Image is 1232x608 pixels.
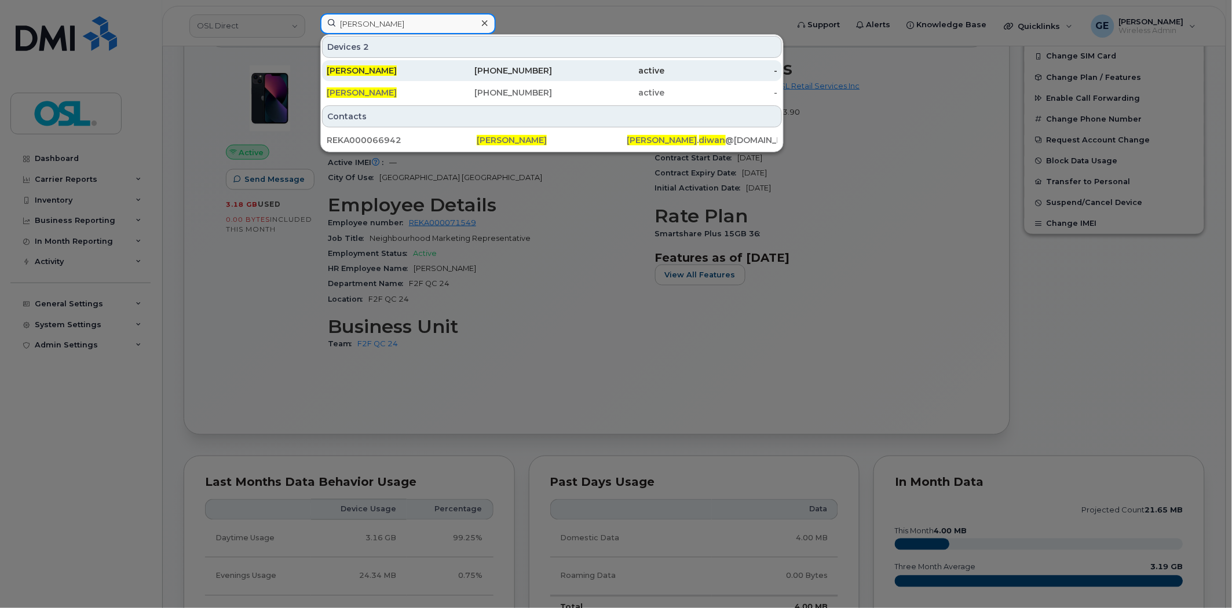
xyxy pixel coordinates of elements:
div: . @[DOMAIN_NAME] [627,134,777,146]
div: Contacts [322,105,782,127]
a: [PERSON_NAME][PHONE_NUMBER]active- [322,82,782,103]
span: [PERSON_NAME] [627,135,697,145]
span: [PERSON_NAME] [477,135,547,145]
a: [PERSON_NAME][PHONE_NUMBER]active- [322,60,782,81]
div: [PHONE_NUMBER] [440,87,553,98]
input: Find something... [320,13,496,34]
div: active [552,87,665,98]
div: Devices [322,36,782,58]
span: [PERSON_NAME] [327,65,397,76]
div: REKA000066942 [327,134,477,146]
div: [PHONE_NUMBER] [440,65,553,76]
span: 2 [363,41,369,53]
div: active [552,65,665,76]
span: diwan [699,135,726,145]
div: - [665,65,778,76]
div: - [665,87,778,98]
a: REKA000066942[PERSON_NAME][PERSON_NAME].diwan@[DOMAIN_NAME] [322,130,782,151]
span: [PERSON_NAME] [327,87,397,98]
